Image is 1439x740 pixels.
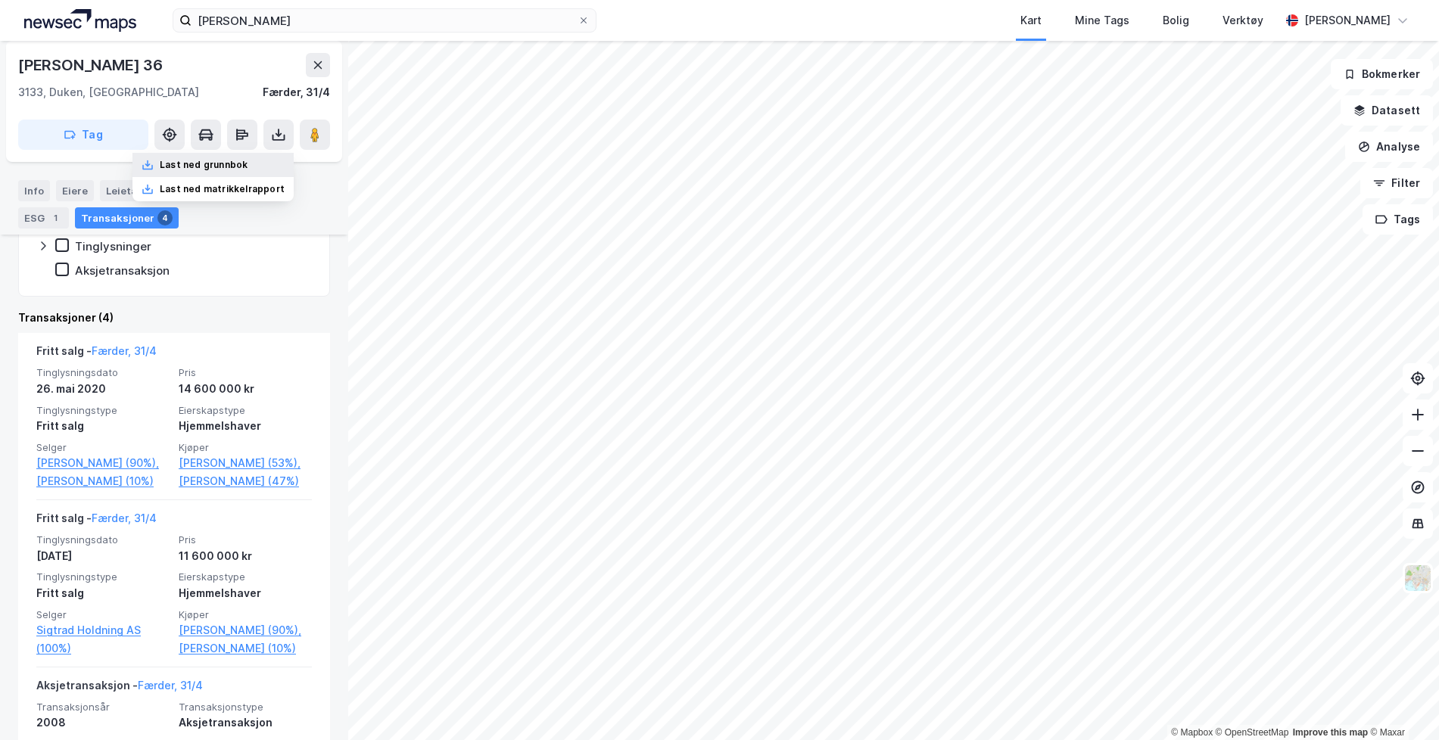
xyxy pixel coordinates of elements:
[1223,11,1263,30] div: Verktøy
[18,207,69,229] div: ESG
[36,441,170,454] span: Selger
[179,621,312,639] a: [PERSON_NAME] (90%),
[92,511,157,524] a: Færder, 31/4
[36,533,170,546] span: Tinglysningsdato
[75,239,151,253] div: Tinglysninger
[36,676,203,701] div: Aksjetransaksjon -
[1360,168,1433,198] button: Filter
[24,9,136,32] img: logo.a4113a55bc3d86da70a041830d287a7e.svg
[36,701,170,714] span: Transaksjonsår
[100,180,166,201] div: Leietakere
[1171,727,1213,738] a: Mapbox
[36,380,170,398] div: 26. mai 2020
[179,533,312,546] span: Pris
[36,571,170,583] span: Tinglysningstype
[179,571,312,583] span: Eierskapstype
[36,404,170,417] span: Tinglysningstype
[1331,59,1433,89] button: Bokmerker
[36,509,157,533] div: Fritt salg -
[36,608,170,621] span: Selger
[157,210,173,225] div: 4
[1403,564,1432,592] img: Z
[36,547,170,565] div: [DATE]
[1020,11,1042,30] div: Kart
[160,159,248,171] div: Last ned grunnbok
[263,83,330,101] div: Færder, 31/4
[179,454,312,472] a: [PERSON_NAME] (53%),
[179,639,312,658] a: [PERSON_NAME] (10%)
[36,621,170,658] a: Sigtrad Holdning AS (100%)
[179,366,312,379] span: Pris
[1304,11,1391,30] div: [PERSON_NAME]
[1075,11,1129,30] div: Mine Tags
[18,180,50,201] div: Info
[179,547,312,565] div: 11 600 000 kr
[36,454,170,472] a: [PERSON_NAME] (90%),
[18,309,330,327] div: Transaksjoner (4)
[179,472,312,490] a: [PERSON_NAME] (47%)
[18,120,148,150] button: Tag
[18,83,199,101] div: 3133, Duken, [GEOGRAPHIC_DATA]
[160,183,285,195] div: Last ned matrikkelrapport
[179,404,312,417] span: Eierskapstype
[1363,667,1439,740] iframe: Chat Widget
[1216,727,1289,738] a: OpenStreetMap
[36,472,170,490] a: [PERSON_NAME] (10%)
[192,9,578,32] input: Søk på adresse, matrikkel, gårdeiere, leietakere eller personer
[48,210,63,225] div: 1
[1345,132,1433,162] button: Analyse
[56,180,94,201] div: Eiere
[1293,727,1368,738] a: Improve this map
[1363,204,1433,235] button: Tags
[36,366,170,379] span: Tinglysningsdato
[75,207,179,229] div: Transaksjoner
[179,608,312,621] span: Kjøper
[18,53,166,77] div: [PERSON_NAME] 36
[179,441,312,454] span: Kjøper
[75,263,170,278] div: Aksjetransaksjon
[36,584,170,602] div: Fritt salg
[138,679,203,692] a: Færder, 31/4
[36,417,170,435] div: Fritt salg
[179,714,312,732] div: Aksjetransaksjon
[179,417,312,435] div: Hjemmelshaver
[92,344,157,357] a: Færder, 31/4
[179,701,312,714] span: Transaksjonstype
[36,714,170,732] div: 2008
[1341,95,1433,126] button: Datasett
[179,584,312,602] div: Hjemmelshaver
[1163,11,1189,30] div: Bolig
[36,342,157,366] div: Fritt salg -
[179,380,312,398] div: 14 600 000 kr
